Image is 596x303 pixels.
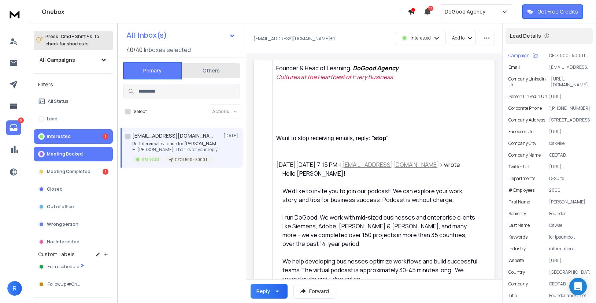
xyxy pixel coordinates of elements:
p: information technology & services [549,246,590,252]
button: All Inbox(s) [121,28,241,42]
span: 14 [428,6,433,11]
button: Others [182,63,240,79]
p: [URL][DOMAIN_NAME] [549,129,590,135]
p: Keywords [508,234,527,240]
span: 40 / 40 [126,45,142,54]
p: Founder [549,211,590,217]
h1: Onebox [42,7,408,16]
a: [EMAIL_ADDRESS][DOMAIN_NAME] [342,161,439,169]
button: All Campaigns [34,53,113,67]
p: Lead [47,116,58,122]
p: Person Linkedin Url [508,94,547,100]
p: [URL][DOMAIN_NAME] [551,76,590,88]
p: Get Free Credits [537,8,578,15]
div: Open Intercom Messenger [569,278,587,295]
p: 2600 [549,187,590,193]
p: Interested [142,157,159,162]
p: All Status [48,98,69,104]
p: Oakville [549,141,590,146]
p: C-Suite [549,176,590,182]
div: 1 [103,134,108,139]
p: Website [508,258,524,263]
p: Last Name [508,222,530,228]
h3: Inboxes selected [144,45,191,54]
button: Meeting Booked [34,147,113,161]
p: CEO | 500 - 5000 | [GEOGRAPHIC_DATA] [549,53,590,59]
p: Facebook Url [508,129,534,135]
p: Out of office [47,204,74,210]
button: Closed [34,182,113,197]
p: Founder and Chief Executive Officer [549,293,590,299]
p: [PERSON_NAME] [549,199,590,205]
p: [GEOGRAPHIC_DATA] [549,269,590,275]
p: Hi [PERSON_NAME], Thanks for your reply [132,147,220,153]
h1: All Inbox(s) [126,31,167,39]
strong: . [350,64,352,72]
p: Corporate Phone [508,105,542,111]
p: GEOTAB [549,152,590,158]
p: DoGood Agency [445,8,488,15]
button: R [7,281,22,296]
a: 5 [6,120,21,135]
span: For reschedule [48,264,79,270]
p: Lead Details [510,32,541,40]
button: For reschedule [34,259,113,274]
button: Campaign [508,53,538,59]
h3: Filters [34,79,113,90]
p: '[PHONE_NUMBER] [549,105,590,111]
p: Company Linkedin Url [508,76,551,88]
p: Wrong person [47,221,78,227]
button: All Status [34,94,113,109]
h1: All Campaigns [40,56,75,64]
p: Company [508,281,528,287]
p: Add to [452,35,464,41]
p: GEOTAB [549,281,590,287]
p: [EMAIL_ADDRESS][DOMAIN_NAME] [549,64,590,70]
div: 1 [103,169,108,175]
p: Company Address [508,117,545,123]
p: Country [508,269,525,275]
p: [EMAIL_ADDRESS][DOMAIN_NAME] + 1 [253,36,335,42]
label: Select [134,109,147,115]
strong: stop [374,135,386,141]
h3: Custom Labels [38,251,75,258]
p: [DATE] [223,133,240,139]
p: [URL][DOMAIN_NAME] [549,94,590,100]
div: Founder & Head of Learning [276,64,478,81]
img: logo [7,7,22,21]
p: Re: Interview Invitation for [PERSON_NAME] [132,141,220,147]
p: [URL][DOMAIN_NAME] [549,258,590,263]
button: Get Free Credits [522,4,583,19]
button: Out of office [34,199,113,214]
p: 5 [18,117,24,123]
p: Company Name [508,152,541,158]
p: Cawse [549,222,590,228]
p: Twitter Url [508,164,529,170]
div: [DATE][DATE] 7:15 PM < > wrote: [276,160,478,169]
p: Meeting Booked [47,151,83,157]
em: Cultures at the Heartbeat of Every Business [276,73,393,81]
button: FollowUp #Chat [34,277,113,292]
p: # Employees [508,187,534,193]
p: lor ipsumdo sitametc, adi elits doeiusmodt, incidid utlabore etdolo, magna aliquaenim adminimv, q... [549,234,590,240]
p: Email [508,64,520,70]
button: Reply [251,284,288,299]
p: Press to check for shortcuts. [45,33,99,48]
p: CEO | 500 - 5000 | [GEOGRAPHIC_DATA] [175,157,210,162]
p: Closed [47,186,63,192]
p: Not Interested [47,239,79,245]
button: Meeting Completed1 [34,164,113,179]
p: Industry [508,246,526,252]
button: Forward [293,284,335,299]
button: Wrong person [34,217,113,232]
button: Not Interested [34,235,113,249]
button: Primary [123,62,182,79]
div: Reply [256,288,270,295]
button: Interested1 [34,129,113,144]
p: Company City [508,141,536,146]
p: Campaign [508,53,530,59]
p: First Name [508,199,530,205]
